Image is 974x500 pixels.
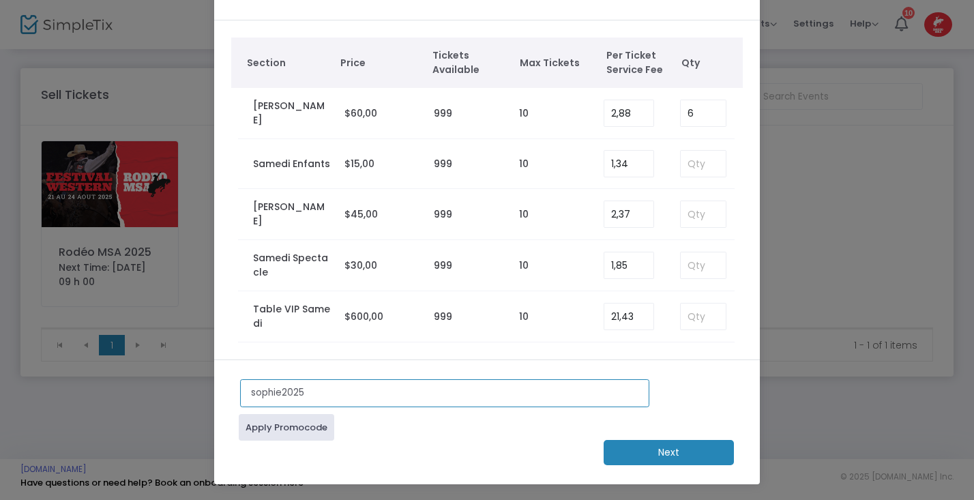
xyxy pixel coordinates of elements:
input: Qty [681,304,726,329]
label: 10 [519,106,529,121]
span: Tickets Available [432,48,506,77]
label: Samedi Spectacle [253,251,331,280]
m-button: Next [604,440,734,465]
input: Enter Service Fee [604,100,653,126]
input: Qty [681,100,726,126]
input: Enter Promo code [240,379,649,407]
label: 999 [434,310,452,324]
label: 999 [434,106,452,121]
span: Per Ticket Service Fee [606,48,675,77]
input: Qty [681,151,726,177]
label: 999 [434,207,452,222]
span: $600,00 [344,310,383,323]
input: Qty [681,201,726,227]
span: $30,00 [344,259,377,272]
label: 10 [519,259,529,273]
input: Qty [681,252,726,278]
input: Enter Service Fee [604,151,653,177]
label: Samedi Enfants [253,157,330,171]
span: Qty [681,56,736,70]
label: [PERSON_NAME] [253,200,331,229]
label: 999 [434,259,452,273]
label: 10 [519,207,529,222]
span: Price [340,56,419,70]
label: Table VIP Samedi [253,302,331,331]
span: Max Tickets [520,56,593,70]
input: Enter Service Fee [604,304,653,329]
span: $60,00 [344,106,377,120]
input: Enter Service Fee [604,252,653,278]
span: $45,00 [344,207,378,221]
label: 10 [519,310,529,324]
span: $15,00 [344,157,374,171]
label: [PERSON_NAME] [253,99,331,128]
label: 999 [434,157,452,171]
span: Section [247,56,327,70]
input: Enter Service Fee [604,201,653,227]
a: Apply Promocode [239,414,334,441]
label: 10 [519,157,529,171]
